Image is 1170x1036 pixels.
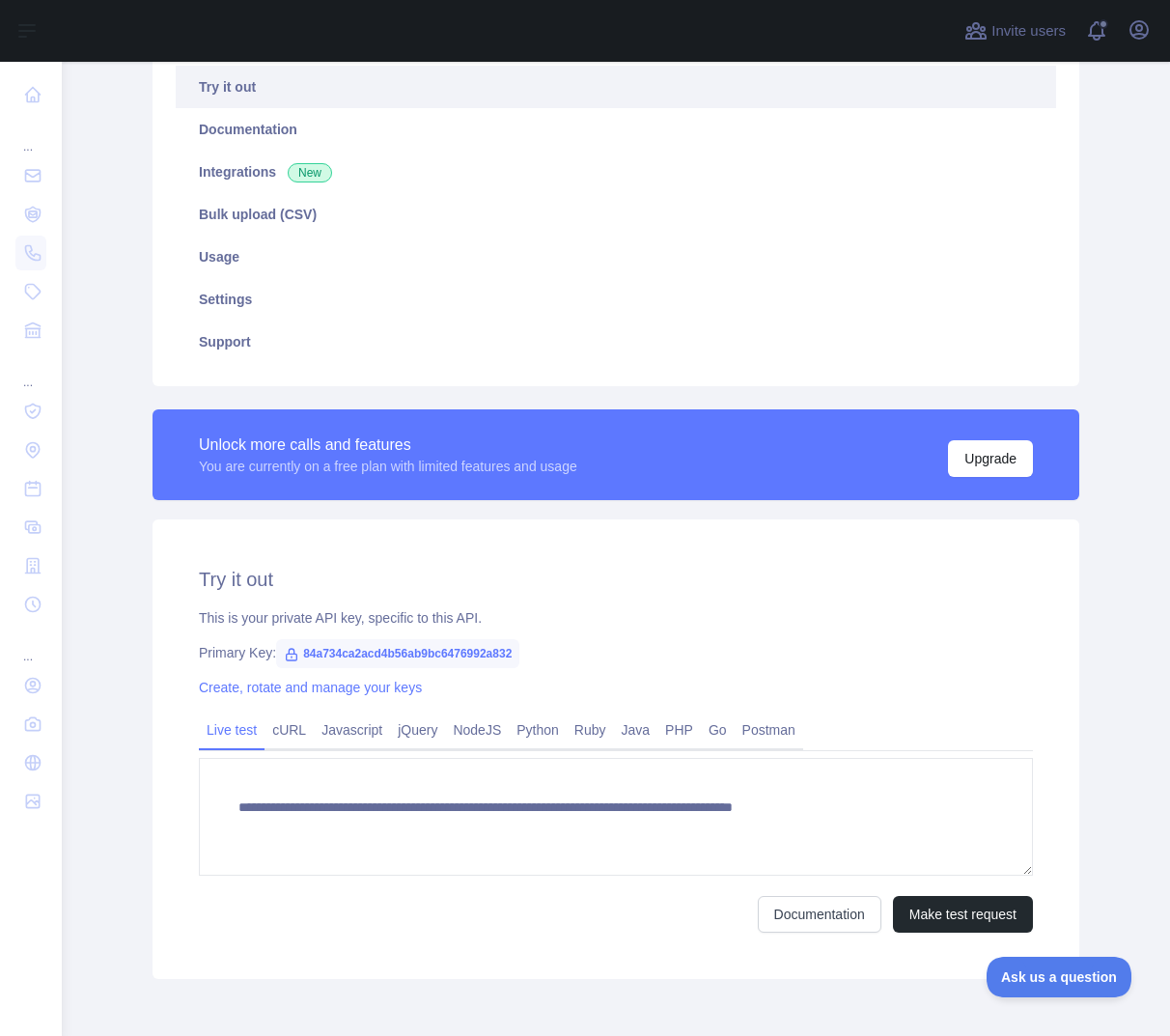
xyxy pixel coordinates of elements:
a: Support [176,321,1056,363]
a: Python [509,714,567,745]
button: Invite users [961,15,1070,46]
a: PHP [657,714,701,745]
a: Java [614,714,658,745]
div: Unlock more calls and features [199,434,577,457]
div: ... [15,626,46,664]
a: cURL [265,714,314,745]
a: jQuery [390,714,445,745]
a: Settings [176,278,1056,321]
a: NodeJS [445,714,509,745]
iframe: Toggle Customer Support [987,957,1131,997]
div: Primary Key: [199,643,1033,662]
div: You are currently on a free plan with limited features and usage [199,457,577,476]
a: Integrations New [176,151,1056,193]
a: Live test [199,714,265,745]
span: Invite users [991,20,1066,42]
span: New [288,163,332,182]
a: Documentation [758,896,881,933]
div: ... [15,116,46,154]
a: Documentation [176,108,1056,151]
span: 84a734ca2acd4b56ab9bc6476992a832 [276,639,519,668]
a: Usage [176,236,1056,278]
h2: Try it out [199,566,1033,593]
a: Javascript [314,714,390,745]
a: Go [701,714,735,745]
a: Create, rotate and manage your keys [199,680,422,695]
div: ... [15,351,46,390]
a: Bulk upload (CSV) [176,193,1056,236]
a: Postman [735,714,803,745]
a: Try it out [176,66,1056,108]
button: Upgrade [948,440,1033,477]
button: Make test request [893,896,1033,933]
a: Ruby [567,714,614,745]
div: This is your private API key, specific to this API. [199,608,1033,628]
